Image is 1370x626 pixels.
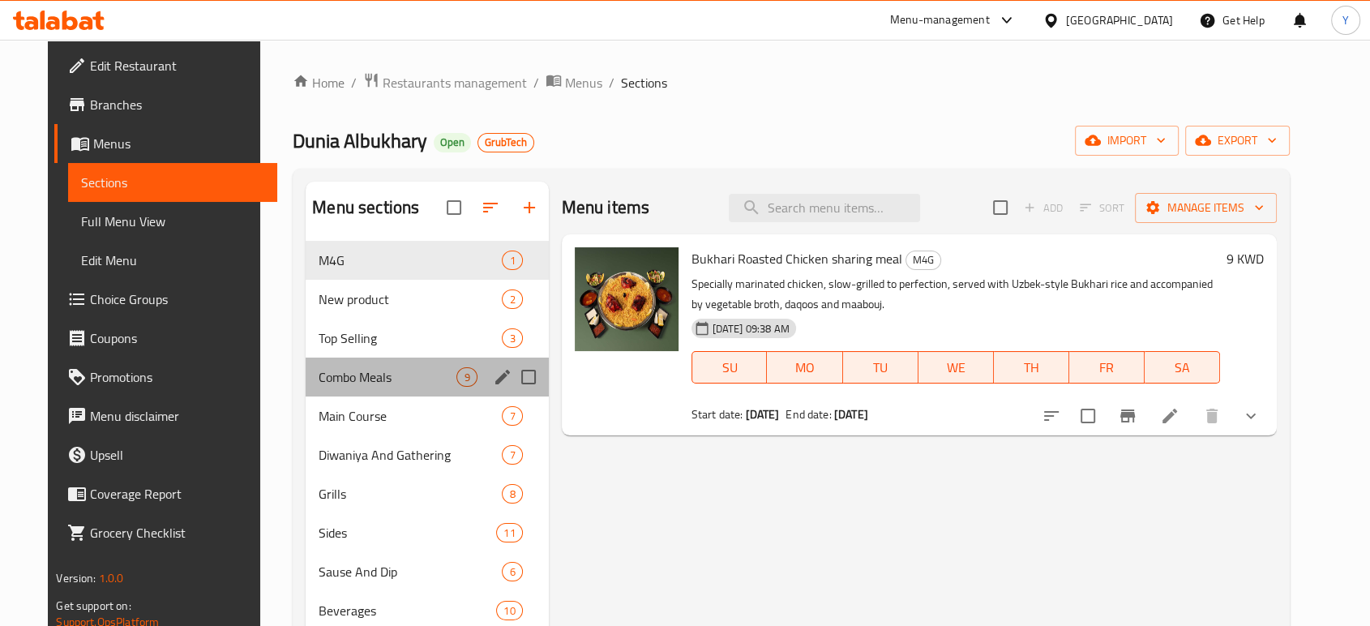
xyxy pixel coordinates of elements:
span: Beverages [319,601,496,620]
a: Promotions [54,358,276,397]
span: Sause And Dip [319,562,502,581]
div: Top Selling3 [306,319,548,358]
span: export [1198,131,1277,151]
div: New product2 [306,280,548,319]
div: items [496,523,522,542]
li: / [609,73,614,92]
div: Diwaniya And Gathering7 [306,435,548,474]
button: TU [843,351,918,384]
h2: Menu items [562,195,650,220]
div: M4G1 [306,241,548,280]
span: Menu disclaimer [90,406,263,426]
span: Diwaniya And Gathering [319,445,502,465]
span: [DATE] 09:38 AM [706,321,796,337]
span: 10 [497,603,521,619]
span: SA [1151,356,1214,379]
span: 7 [503,448,521,463]
span: Select section [983,191,1017,225]
a: Edit Menu [68,241,276,280]
span: MO [773,356,836,379]
div: Combo Meals9edit [306,358,548,397]
a: Upsell [54,435,276,474]
span: Grocery Checklist [90,523,263,542]
svg: Show Choices [1241,406,1261,426]
span: Start date: [691,404,743,425]
span: Sort sections [471,188,510,227]
span: Open [434,135,471,149]
button: show more [1231,397,1270,435]
a: Menus [54,124,276,163]
a: Edit menu item [1160,406,1179,426]
span: Y [1342,11,1349,29]
div: [GEOGRAPHIC_DATA] [1066,11,1173,29]
span: Edit Menu [81,251,263,270]
button: sort-choices [1032,397,1071,435]
span: Promotions [90,367,263,387]
div: Grills8 [306,474,548,513]
a: Full Menu View [68,202,276,241]
div: Main Course7 [306,397,548,435]
div: items [502,328,522,348]
a: Menu disclaimer [54,397,276,435]
span: 9 [457,370,476,385]
button: SA [1145,351,1220,384]
nav: breadcrumb [293,72,1289,93]
button: WE [918,351,994,384]
span: Select section first [1069,195,1135,221]
span: 3 [503,331,521,346]
div: items [502,562,522,581]
span: 8 [503,487,521,502]
button: SU [691,351,768,384]
div: items [502,445,522,465]
span: FR [1076,356,1138,379]
button: TH [994,351,1069,384]
a: Grocery Checklist [54,513,276,552]
span: Dunia Albukhary [293,122,427,159]
h6: 9 KWD [1227,247,1264,270]
span: Top Selling [319,328,502,348]
span: Sections [621,73,667,92]
span: Select all sections [437,191,471,225]
p: Specially marinated chicken, slow-grilled to perfection, served with Uzbek-style Bukhari rice and... [691,274,1220,315]
div: Sause And Dip6 [306,552,548,591]
span: 11 [497,525,521,541]
button: export [1185,126,1290,156]
li: / [351,73,357,92]
a: Menus [546,72,602,93]
b: [DATE] [745,404,779,425]
span: M4G [906,251,940,269]
span: Full Menu View [81,212,263,231]
span: 7 [503,409,521,424]
div: Open [434,133,471,152]
span: Add item [1017,195,1069,221]
div: items [496,601,522,620]
div: M4G [319,251,502,270]
div: items [456,367,477,387]
li: / [533,73,539,92]
span: Edit Restaurant [90,56,263,75]
button: delete [1192,397,1231,435]
div: items [502,406,522,426]
span: Choice Groups [90,289,263,309]
span: 1.0.0 [99,568,124,589]
a: Restaurants management [363,72,527,93]
div: Sides [319,523,496,542]
button: MO [767,351,842,384]
span: Bukhari Roasted Chicken sharing meal [691,247,902,271]
span: End date: [786,404,831,425]
span: Main Course [319,406,502,426]
a: Coverage Report [54,474,276,513]
span: WE [925,356,987,379]
span: TH [1000,356,1063,379]
span: Grills [319,484,502,504]
div: Combo Meals [319,367,456,387]
h2: Menu sections [312,195,419,220]
span: Coverage Report [90,484,263,504]
button: Branch-specific-item [1108,397,1147,435]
